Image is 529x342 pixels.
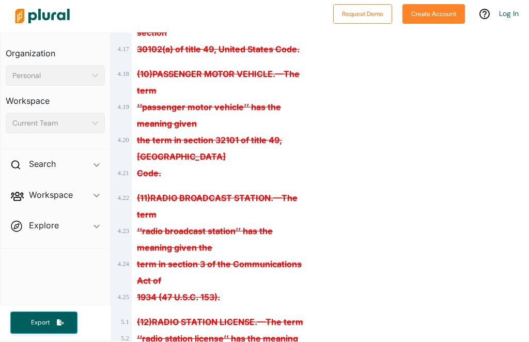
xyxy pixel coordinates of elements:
[118,294,129,301] span: 4 . 25
[118,170,129,177] span: 4 . 21
[137,317,303,328] del: RADIO STATION LICENSE.—The term
[333,5,392,24] button: Request Demo
[29,159,56,170] h2: Search
[24,319,57,328] span: Export
[137,69,300,96] del: PASSENGER MOTOR VEHICLE.—The term
[333,8,392,19] a: Request Demo
[137,259,302,286] del: term in section 3 of the Communications Act of
[499,9,519,19] a: Log In
[10,312,77,334] button: Export
[12,71,88,82] div: Personal
[402,5,465,24] button: Create Account
[118,137,129,144] span: 4 . 20
[121,319,129,326] span: 5 . 1
[137,44,300,55] del: 30102(a) of title 49, United States Code.
[137,135,282,162] del: the term in section 32101 of title 49, [GEOGRAPHIC_DATA]
[118,104,129,111] span: 4 . 19
[118,228,129,235] span: 4 . 23
[6,86,105,109] h3: Workspace
[118,71,129,78] span: 4 . 18
[137,317,152,328] strong: (12)
[137,11,303,38] del: turer’’ has the meaning given the term in section
[118,195,129,202] span: 4 . 22
[6,39,105,61] h3: Organization
[12,118,88,129] div: Current Team
[137,226,273,253] del: ‘‘radio broadcast station’’ has the meaning given the
[137,69,152,80] strong: (10)
[118,261,129,268] span: 4 . 24
[118,46,129,53] span: 4 . 17
[137,168,161,179] del: Code.
[137,292,220,303] del: 1934 (47 U.S.C. 153).
[137,102,281,129] del: ‘‘passenger motor vehicle’’ has the meaning given
[137,193,150,204] strong: (11)
[402,8,465,19] a: Create Account
[137,193,298,220] del: RADIO BROADCAST STATION.—The term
